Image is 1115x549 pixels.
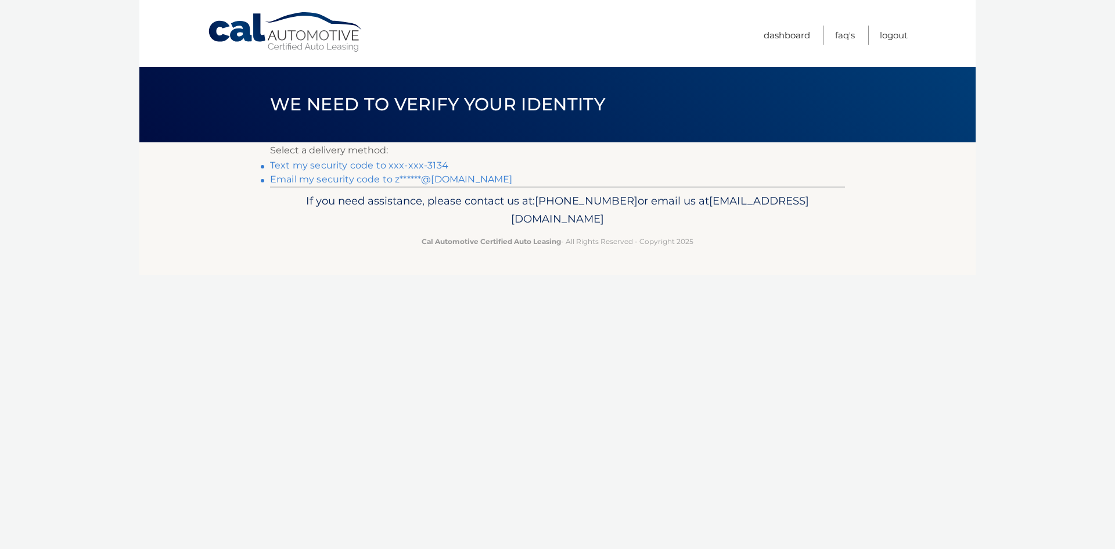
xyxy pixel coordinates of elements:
[270,174,513,185] a: Email my security code to z******@[DOMAIN_NAME]
[764,26,810,45] a: Dashboard
[835,26,855,45] a: FAQ's
[207,12,364,53] a: Cal Automotive
[880,26,908,45] a: Logout
[278,235,837,247] p: - All Rights Reserved - Copyright 2025
[278,192,837,229] p: If you need assistance, please contact us at: or email us at
[270,142,845,159] p: Select a delivery method:
[535,194,638,207] span: [PHONE_NUMBER]
[422,237,561,246] strong: Cal Automotive Certified Auto Leasing
[270,160,448,171] a: Text my security code to xxx-xxx-3134
[270,94,605,115] span: We need to verify your identity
